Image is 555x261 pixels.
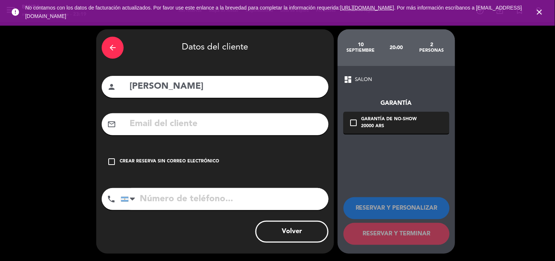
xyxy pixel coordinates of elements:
[107,120,116,129] i: mail_outline
[129,117,323,132] input: Email del cliente
[355,76,372,84] span: SALON
[344,75,352,84] span: dashboard
[129,79,323,94] input: Nombre del cliente
[343,48,379,54] div: septiembre
[535,8,544,16] i: close
[25,5,522,19] a: . Por más información escríbanos a [EMAIL_ADDRESS][DOMAIN_NAME]
[361,116,417,123] div: Garantía de no-show
[107,157,116,166] i: check_box_outline_blank
[121,188,138,210] div: Argentina: +54
[340,5,394,11] a: [URL][DOMAIN_NAME]
[344,223,450,245] button: RESERVAR Y TERMINAR
[349,118,358,127] i: check_box_outline_blank
[255,221,329,243] button: Volver
[414,48,450,54] div: personas
[379,35,414,60] div: 20:00
[107,195,116,203] i: phone
[121,188,329,210] input: Número de teléfono...
[344,99,449,108] div: Garantía
[344,197,450,219] button: RESERVAR Y PERSONALIZAR
[108,43,117,52] i: arrow_back
[11,8,20,16] i: error
[25,5,522,19] span: No contamos con los datos de facturación actualizados. Por favor use este enlance a la brevedad p...
[120,158,219,165] div: Crear reserva sin correo electrónico
[361,123,417,130] div: 20000 ARS
[414,42,450,48] div: 2
[343,42,379,48] div: 10
[107,82,116,91] i: person
[102,35,329,60] div: Datos del cliente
